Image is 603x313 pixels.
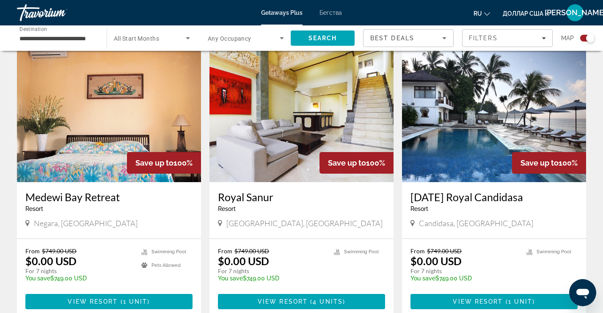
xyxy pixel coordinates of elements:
[25,275,50,282] span: You save
[319,152,394,174] div: 100%
[291,30,355,46] button: Search
[313,298,343,305] span: 4 units
[410,275,435,282] span: You save
[469,35,498,42] span: Filters
[508,298,533,305] span: 1 unit
[218,294,385,309] button: View Resort(4 units)
[410,255,462,267] p: $0.00 USD
[68,298,118,305] span: View Resort
[218,275,325,282] p: $749.00 USD
[462,29,553,47] button: Filters
[118,298,150,305] span: ( )
[503,10,543,17] font: доллар США
[25,255,77,267] p: $0.00 USD
[127,152,201,174] div: 100%
[410,191,578,203] a: [DATE] Royal Candidasa
[512,152,586,174] div: 100%
[410,247,425,255] span: From
[520,158,559,167] span: Save up to
[308,298,345,305] span: ( )
[151,263,181,268] span: Pets Allowed
[226,219,383,228] span: [GEOGRAPHIC_DATA], [GEOGRAPHIC_DATA]
[427,247,462,255] span: $749.00 USD
[218,255,269,267] p: $0.00 USD
[42,247,77,255] span: $749.00 USD
[209,47,394,182] img: Royal Sanur
[474,10,482,17] font: ru
[402,47,586,182] img: Karma Royal Candidasa
[261,9,303,16] a: Getaways Plus
[503,7,551,19] button: Изменить валюту
[17,2,102,24] a: Травориум
[258,298,308,305] span: View Resort
[410,205,428,212] span: Resort
[344,249,379,255] span: Swimming Pool
[19,26,47,32] span: Destination
[25,267,133,275] p: For 7 nights
[218,275,243,282] span: You save
[208,35,251,42] span: Any Occupancy
[151,249,186,255] span: Swimming Pool
[25,205,43,212] span: Resort
[25,191,193,203] a: Medewi Bay Retreat
[328,158,366,167] span: Save up to
[474,7,490,19] button: Изменить язык
[19,33,96,44] input: Select destination
[114,35,159,42] span: All Start Months
[218,191,385,203] a: Royal Sanur
[561,32,574,44] span: Map
[17,47,201,182] img: Medewi Bay Retreat
[319,9,342,16] a: Бегства
[410,267,518,275] p: For 7 nights
[34,219,138,228] span: Negara, [GEOGRAPHIC_DATA]
[370,33,446,43] mat-select: Sort by
[370,35,414,42] span: Best Deals
[25,247,40,255] span: From
[218,247,232,255] span: From
[537,249,571,255] span: Swimming Pool
[123,298,148,305] span: 1 unit
[218,205,236,212] span: Resort
[135,158,173,167] span: Save up to
[410,275,518,282] p: $749.00 USD
[234,247,269,255] span: $749.00 USD
[569,279,596,306] iframe: Кнопка запуска окна обмена сообщениями
[419,219,533,228] span: Candidasa, [GEOGRAPHIC_DATA]
[453,298,503,305] span: View Resort
[410,294,578,309] button: View Resort(1 unit)
[564,4,586,22] button: Меню пользователя
[503,298,535,305] span: ( )
[25,294,193,309] button: View Resort(1 unit)
[308,35,337,42] span: Search
[218,267,325,275] p: For 7 nights
[25,275,133,282] p: $749.00 USD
